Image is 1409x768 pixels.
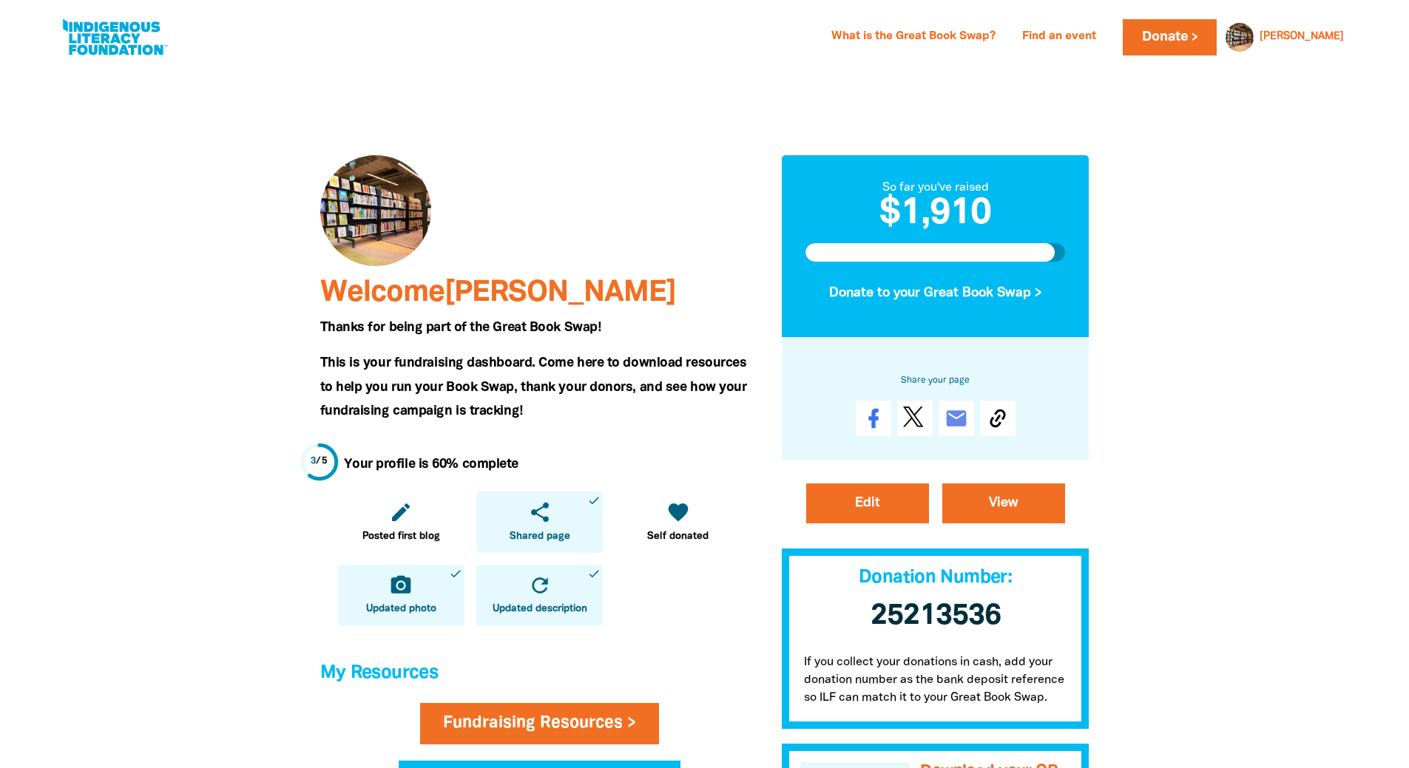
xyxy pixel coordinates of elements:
a: editPosted first blog [338,492,464,553]
strong: Your profile is 60% complete [344,458,518,470]
a: Donate [1123,19,1216,55]
a: email [939,401,974,436]
span: This is your fundraising dashboard. Come here to download resources to help you run your Book Swa... [320,357,747,417]
h6: Share your page [805,373,1066,389]
a: favoriteSelf donated [615,492,741,553]
h2: $1,910 [805,197,1066,232]
span: Updated photo [366,602,436,616]
i: email [945,407,968,430]
span: Updated description [493,602,587,616]
i: done [587,494,601,507]
a: Share [856,401,891,436]
span: 3 [311,457,317,466]
i: edit [389,500,413,524]
a: What is the Great Book Swap? [822,25,1004,49]
a: Fundraising Resources > [420,703,659,744]
a: [PERSON_NAME] [1260,32,1344,42]
span: Thanks for being part of the Great Book Swap! [320,322,601,333]
span: Welcome [PERSON_NAME] [320,279,676,307]
span: 25213536 [871,602,1001,630]
span: Posted first blog [362,529,440,544]
a: Post [897,401,933,436]
i: share [528,500,552,524]
a: shareShared pagedone [476,492,603,553]
button: Copy Link [980,401,1016,436]
i: done [449,567,462,580]
i: done [587,567,601,580]
a: Find an event [1013,25,1105,49]
i: refresh [528,574,552,597]
div: / 5 [311,455,328,469]
div: So far you've raised [805,179,1066,197]
a: Edit [806,483,929,523]
span: My Resources [320,665,439,682]
a: View [942,483,1065,523]
span: Self donated [647,529,709,544]
span: Shared page [510,529,570,544]
i: camera_alt [389,574,413,597]
a: camera_altUpdated photodone [338,565,464,626]
a: refreshUpdated descriptiondone [476,565,603,626]
button: Donate to your Great Book Swap > [805,273,1066,313]
span: Donation Number: [859,569,1012,586]
i: favorite [666,500,690,524]
p: If you collect your donations in cash, add your donation number as the bank deposit reference so ... [782,639,1089,729]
